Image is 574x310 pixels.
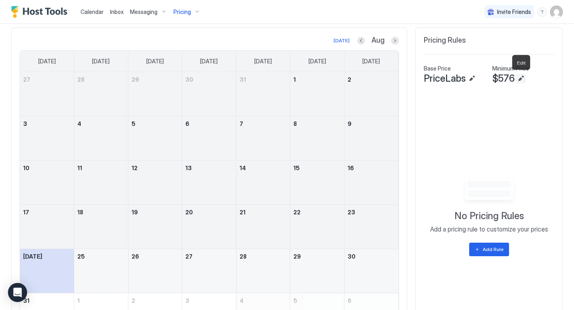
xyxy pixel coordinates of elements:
td: August 30, 2025 [344,249,398,293]
td: August 20, 2025 [182,205,236,249]
span: 28 [240,253,247,260]
a: September 4, 2025 [236,293,290,308]
td: August 1, 2025 [290,72,344,116]
span: 27 [185,253,193,260]
button: Add Rule [469,243,509,256]
td: July 31, 2025 [236,72,290,116]
td: August 21, 2025 [236,205,290,249]
td: August 9, 2025 [344,116,398,161]
span: [DATE] [92,58,110,65]
span: 31 [240,76,246,83]
span: 26 [132,253,139,260]
a: August 13, 2025 [182,161,236,175]
a: August 19, 2025 [128,205,182,220]
a: August 26, 2025 [128,249,182,264]
a: August 2, 2025 [344,72,398,87]
a: September 2, 2025 [128,293,182,308]
a: August 10, 2025 [20,161,74,175]
span: 8 [293,120,297,127]
span: Base Price [424,65,451,72]
span: Messaging [130,8,157,16]
a: August 3, 2025 [20,116,74,131]
span: 25 [77,253,85,260]
span: Add a pricing rule to customize your prices [430,225,548,233]
a: September 3, 2025 [182,293,236,308]
span: 5 [132,120,136,127]
div: Host Tools Logo [11,6,71,18]
td: August 24, 2025 [20,249,74,293]
span: 1 [77,297,80,304]
a: September 6, 2025 [344,293,398,308]
span: PriceLabs [424,73,466,84]
div: User profile [550,6,563,18]
span: Aug [372,36,385,45]
td: July 27, 2025 [20,72,74,116]
span: 21 [240,209,246,216]
a: August 16, 2025 [344,161,398,175]
a: September 5, 2025 [290,293,344,308]
div: Add Rule [483,246,503,253]
td: August 2, 2025 [344,72,398,116]
span: 30 [348,253,356,260]
span: 16 [348,165,354,171]
span: 30 [185,76,193,83]
a: Tuesday [138,51,172,72]
span: 2 [348,76,351,83]
a: August 1, 2025 [290,72,344,87]
td: August 7, 2025 [236,116,290,161]
td: August 22, 2025 [290,205,344,249]
td: August 27, 2025 [182,249,236,293]
span: 6 [348,297,352,304]
td: August 18, 2025 [74,205,128,249]
td: July 28, 2025 [74,72,128,116]
div: menu [537,7,547,17]
a: July 27, 2025 [20,72,74,87]
a: August 9, 2025 [344,116,398,131]
span: 29 [293,253,301,260]
a: Monday [84,51,118,72]
a: August 6, 2025 [182,116,236,131]
span: Pricing [173,8,191,16]
a: September 1, 2025 [74,293,128,308]
a: Thursday [246,51,280,72]
span: $576 [492,73,515,84]
a: August 4, 2025 [74,116,128,131]
td: August 23, 2025 [344,205,398,249]
span: [DATE] [23,253,42,260]
td: August 3, 2025 [20,116,74,161]
span: 1 [293,76,296,83]
a: August 17, 2025 [20,205,74,220]
td: July 30, 2025 [182,72,236,116]
td: August 5, 2025 [128,116,182,161]
a: August 12, 2025 [128,161,182,175]
a: Sunday [30,51,64,72]
span: 3 [185,297,189,304]
span: 6 [185,120,189,127]
span: [DATE] [254,58,272,65]
a: August 7, 2025 [236,116,290,131]
span: Inbox [110,8,124,15]
span: 17 [23,209,29,216]
span: [DATE] [362,58,380,65]
span: 29 [132,76,139,83]
a: Calendar [81,8,104,16]
a: August 18, 2025 [74,205,128,220]
span: Calendar [81,8,104,15]
span: 20 [185,209,193,216]
td: August 13, 2025 [182,161,236,205]
span: 22 [293,209,301,216]
div: [DATE] [334,37,350,44]
button: Next month [391,37,399,45]
a: August 28, 2025 [236,249,290,264]
td: August 29, 2025 [290,249,344,293]
td: August 4, 2025 [74,116,128,161]
a: August 24, 2025 [20,249,74,264]
span: 4 [240,297,244,304]
td: August 11, 2025 [74,161,128,205]
span: 14 [240,165,246,171]
span: 11 [77,165,82,171]
span: [DATE] [146,58,164,65]
span: 2 [132,297,135,304]
a: August 25, 2025 [74,249,128,264]
a: Saturday [354,51,388,72]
